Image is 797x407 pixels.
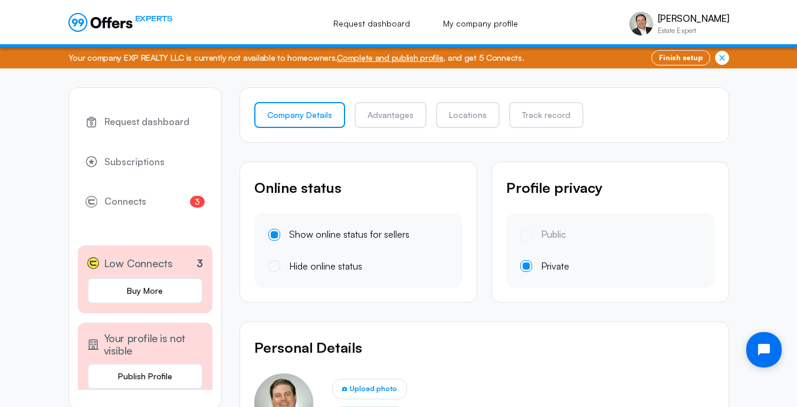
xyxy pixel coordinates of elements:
[104,114,189,130] span: Request dashboard
[629,12,653,35] img: MICHAEL B SPRUNG
[78,186,212,217] a: Connects3
[104,194,146,209] span: Connects
[430,11,531,37] a: My company profile
[506,176,714,199] p: Profile privacy
[289,259,362,274] div: Hide online status
[658,13,729,24] p: [PERSON_NAME]
[254,176,463,199] p: Online status
[658,27,729,34] p: Estate Expert
[736,322,792,378] iframe: Tidio Chat
[254,336,714,359] p: Personal Details
[135,13,173,24] span: EXPERTS
[190,196,205,208] span: 3
[350,383,397,394] span: Upload photo
[99,332,203,357] h2: Your profile is not visible
[68,13,173,32] a: EXPERTS
[87,278,203,304] a: Buy More
[320,11,423,37] a: Request dashboard
[78,147,212,178] a: Subscriptions
[196,255,203,271] p: 3
[337,52,443,63] a: Complete and publish profile
[651,50,710,65] a: Finish setup
[289,227,409,242] div: Show online status for sellers
[104,255,173,272] span: Low Connects
[541,259,569,274] div: Private
[104,155,165,170] span: Subscriptions
[355,102,427,128] a: Advantages
[436,102,500,128] a: Locations
[68,53,524,63] p: Your company EXP REALTY LLC is currently not available to homeowners. , and get 5 Connects.
[78,107,212,137] a: Request dashboard
[509,102,583,128] a: Track record
[87,363,203,389] button: Publish Profile
[254,102,345,128] a: Company Details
